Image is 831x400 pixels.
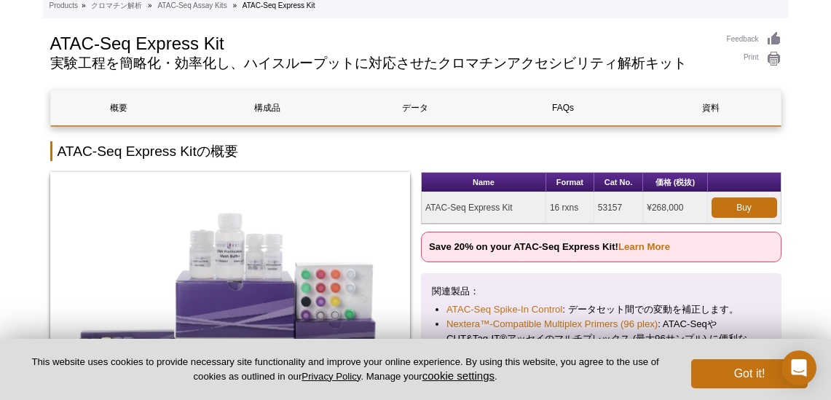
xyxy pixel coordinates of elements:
a: FAQs [495,90,631,125]
li: » [148,1,152,9]
strong: Save 20% on your ATAC-Seq Express Kit! [429,241,670,252]
a: Buy [712,197,777,218]
h2: ATAC-Seq Express Kitの概要 [50,141,781,161]
th: Name [422,173,546,192]
h1: ATAC-Seq Express Kit [50,31,712,53]
a: Print [727,51,781,67]
h2: 実験工程を簡略化・効率化し、ハイスループットに対応させたクロマチンアクセシビリティ解析キット [50,57,712,70]
td: ¥268,000 [643,192,707,224]
td: 53157 [594,192,643,224]
button: Got it! [691,359,808,388]
a: Nextera™-Compatible Multiplex Primers (96 plex) [446,317,658,332]
a: 構成品 [199,90,336,125]
li: » [232,1,237,9]
p: 関連製品： [432,284,771,299]
a: ATAC-Seq Spike-In Control [446,302,562,317]
th: 価格 (税抜) [643,173,707,192]
a: データ [347,90,484,125]
div: Open Intercom Messenger [781,350,816,385]
a: 資料 [642,90,779,125]
li: » [82,1,86,9]
a: 概要 [51,90,188,125]
th: Cat No. [594,173,643,192]
th: Format [546,173,594,192]
li: : ATAC-SeqやCUT&Tag-IT®アッセイのマルチプレックス (最大96サンプル) に便利なインデックスプライマーセット [446,317,756,361]
a: Learn More [618,241,670,252]
a: Privacy Policy [302,371,361,382]
button: cookie settings [422,369,495,382]
td: ATAC-Seq Express Kit [422,192,546,224]
td: 16 rxns [546,192,594,224]
p: This website uses cookies to provide necessary site functionality and improve your online experie... [23,356,667,383]
a: Feedback [727,31,781,47]
li: : データセット間での変動を補正します。 [446,302,756,317]
li: ATAC-Seq Express Kit [243,1,315,9]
